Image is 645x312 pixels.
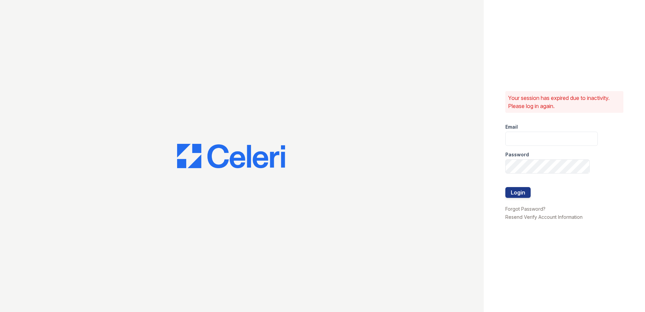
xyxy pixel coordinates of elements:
[505,187,531,198] button: Login
[505,151,529,158] label: Password
[505,214,583,220] a: Resend Verify Account Information
[177,144,285,168] img: CE_Logo_Blue-a8612792a0a2168367f1c8372b55b34899dd931a85d93a1a3d3e32e68fde9ad4.png
[508,94,621,110] p: Your session has expired due to inactivity. Please log in again.
[505,124,518,130] label: Email
[505,206,545,212] a: Forgot Password?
